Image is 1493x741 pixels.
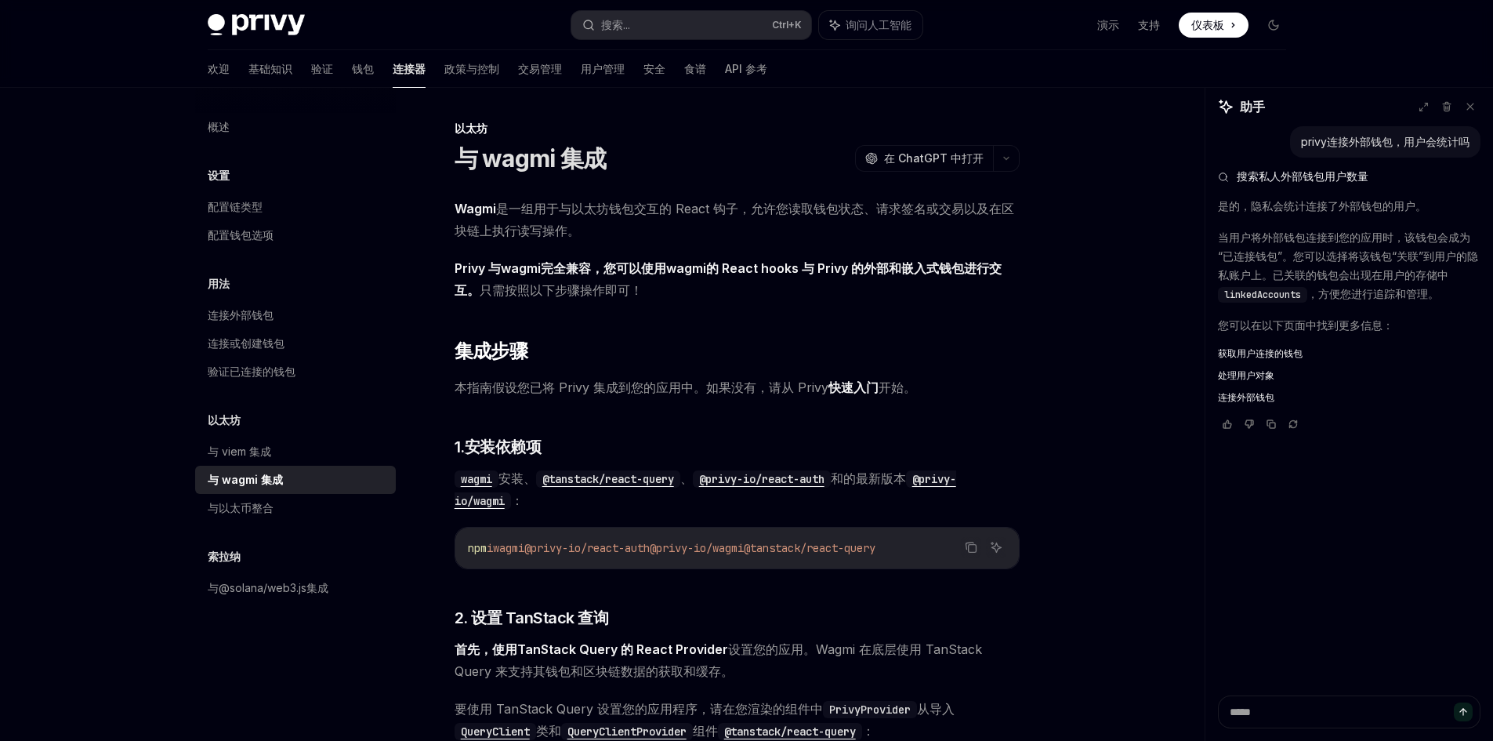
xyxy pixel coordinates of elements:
[788,19,802,31] font: +K
[828,380,879,396] a: 快速入门
[1454,703,1473,721] button: 发送消息
[455,122,487,135] font: 以太坊
[718,723,862,739] a: @tanstack/react-query
[208,277,230,290] font: 用法
[455,701,823,717] font: 要使用 TanStack Query 设置您的应用程序，请在您渲染的组件中
[208,14,305,36] img: 深色标志
[536,723,561,739] font: 类和
[311,62,333,75] font: 验证
[846,18,911,31] font: 询问人工智能
[961,537,981,558] button: 复制代码块中的内容
[1301,135,1469,148] font: privy连接外部钱包，用户会统计吗
[455,470,956,508] a: @privy-io/wagmi
[581,50,625,88] a: 用户管理
[455,260,1002,298] font: 的 React hooks 与 Privy 的外部和嵌入式钱包进行交互。
[536,470,680,488] code: @tanstack/react-query
[455,641,982,679] font: 。Wagmi 在底层使用 TanStack Query 来支持其钱包和区块链数据的获取和缓存。
[684,62,706,75] font: 食谱
[591,260,666,276] font: ，您可以使用
[772,19,788,31] font: Ctrl
[581,62,625,75] font: 用户管理
[455,608,609,627] font: 2. 设置 TanStack 查询
[195,574,396,602] a: 与@solana/web3.js集成
[1191,18,1224,31] font: 仪表板
[352,50,374,88] a: 钱包
[725,62,767,75] font: API 参考
[493,541,524,555] span: wagmi
[1218,347,1480,360] a: 获取用户连接的钱包
[650,541,744,555] span: @privy-io/wagmi
[455,723,536,740] code: QueryClient
[444,50,499,88] a: 政策与控制
[1138,17,1160,33] a: 支持
[195,438,396,466] a: 与 viem 集成
[693,723,718,739] font: 组件
[1224,289,1301,301] span: linkedAccounts
[455,470,498,488] code: wagmi
[208,473,283,486] font: 与 wagmi 集成
[518,62,562,75] font: 交易管理
[208,413,241,427] font: 以太坊
[248,50,292,88] a: 基础知识
[455,201,496,217] a: Wagmi
[1218,369,1480,382] a: 处理用户对象
[455,260,541,277] a: Privy 与wagmi
[718,723,862,740] code: @tanstack/react-query
[208,62,230,75] font: 欢迎
[1138,18,1160,31] font: 支持
[518,50,562,88] a: 交易管理
[1261,13,1286,38] button: 切换暗模式
[1218,231,1478,282] font: 当用户将外部钱包连接到您的应用时，该钱包会成为“已连接钱包”。您可以选择将该钱包“关联”到用户的隐私账户上。已关联的钱包会出现在用户的存储中
[823,701,917,718] code: PrivyProvider
[684,50,706,88] a: 食谱
[1218,391,1274,403] font: 连接外部钱包
[455,340,528,362] font: 集成步骤
[819,11,922,39] button: 询问人工智能
[643,50,665,88] a: 安全
[884,151,984,165] font: 在 ChatGPT 中打开
[208,336,284,350] font: 连接或创建钱包
[352,62,374,75] font: 钱包
[986,537,1006,558] button: 询问人工智能
[455,438,542,456] font: 1.安装依赖项
[828,380,879,395] font: 快速入门
[455,723,536,739] a: QueryClient
[666,260,706,276] font: wagmi
[1218,318,1393,332] font: 您可以在以下页面中找到更多信息：
[498,470,536,486] font: 安装、
[208,581,328,594] font: 与@solana/web3.js集成
[693,470,831,486] a: @privy-io/react-auth
[1097,17,1119,33] a: 演示
[601,18,630,31] font: 搜索...
[571,11,811,39] button: 搜索...Ctrl+K
[208,445,271,458] font: 与 viem 集成
[561,723,693,740] code: QueryClientProvider
[455,201,1014,238] font: 是一组用于与以太坊钱包交互的 React 钩子，允许您读取钱包状态、请求签名或交易以及在区块链上执行读写操作。
[195,358,396,386] a: 验证已连接的钱包
[208,308,274,321] font: 连接外部钱包
[208,200,263,213] font: 配置链类型
[195,466,396,494] a: 与 wagmi 集成
[468,541,487,555] span: npm
[455,641,728,658] a: 首先，使用TanStack Query 的 React Provider
[208,50,230,88] a: 欢迎
[455,641,728,657] font: 首先，使用TanStack Query 的 React Provider
[855,145,993,172] button: 在 ChatGPT 中打开
[1218,199,1426,212] font: 是的，隐私会统计连接了外部钱包的用户。
[444,62,499,75] font: 政策与控制
[393,62,426,75] font: 连接器
[666,260,706,277] a: wagmi
[561,723,693,739] a: QueryClientProvider
[524,541,650,555] span: @privy-io/react-auth
[843,470,906,486] font: 的最新版本
[208,120,230,133] font: 概述
[487,541,493,555] span: i
[1097,18,1119,31] font: 演示
[195,113,396,141] a: 概述
[1218,347,1303,359] font: 获取用户连接的钱包
[208,365,295,378] font: 验证已连接的钱包
[1237,169,1368,183] font: 搜索私人外部钱包用户数量
[643,62,665,75] font: 安全
[455,470,498,486] a: wagmi
[195,301,396,329] a: 连接外部钱包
